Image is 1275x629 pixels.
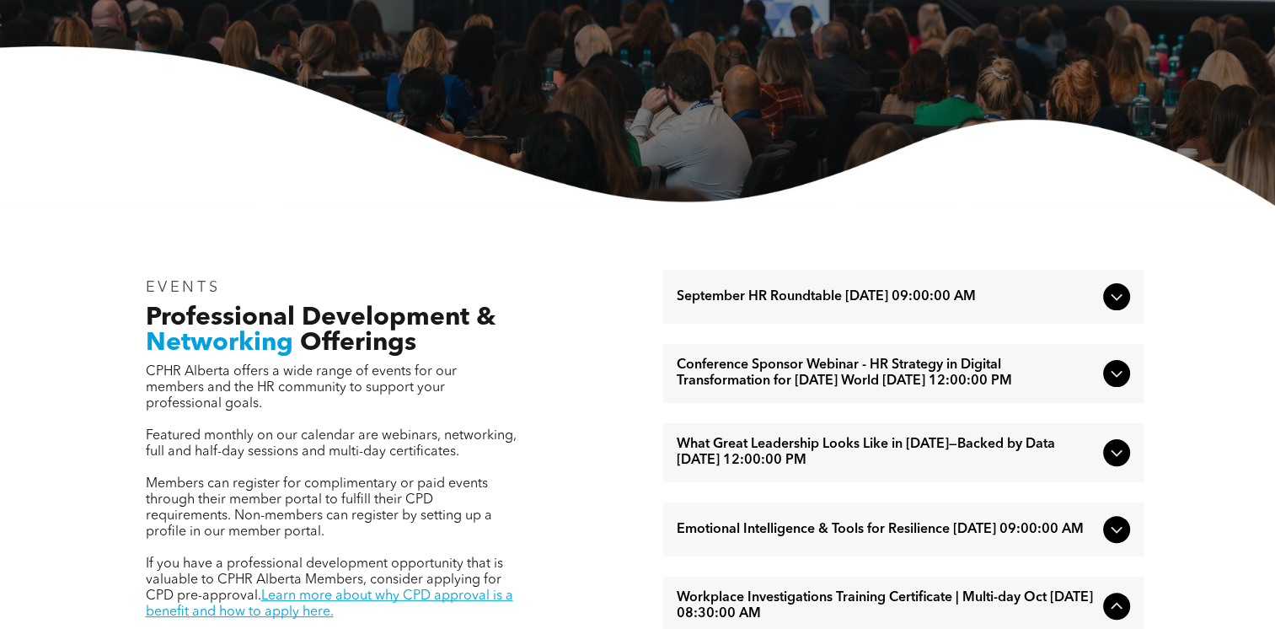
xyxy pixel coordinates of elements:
span: Featured monthly on our calendar are webinars, networking, full and half-day sessions and multi-d... [146,429,517,459]
span: Workplace Investigations Training Certificate | Multi-day Oct [DATE] 08:30:00 AM [677,590,1096,622]
a: Learn more about why CPD approval is a benefit and how to apply here. [146,589,513,619]
span: September HR Roundtable [DATE] 09:00:00 AM [677,289,1096,305]
span: If you have a professional development opportunity that is valuable to CPHR Alberta Members, cons... [146,557,503,603]
span: Emotional Intelligence & Tools for Resilience [DATE] 09:00:00 AM [677,522,1096,538]
span: EVENTS [146,280,221,295]
span: Networking [146,331,293,356]
span: Professional Development & [146,305,496,331]
span: What Great Leadership Looks Like in [DATE]—Backed by Data [DATE] 12:00:00 PM [677,437,1096,469]
span: Offerings [300,331,416,356]
span: Conference Sponsor Webinar - HR Strategy in Digital Transformation for [DATE] World [DATE] 12:00:... [677,358,1096,390]
span: Members can register for complimentary or paid events through their member portal to fulfill thei... [146,477,492,539]
span: CPHR Alberta offers a wide range of events for our members and the HR community to support your p... [146,365,457,411]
